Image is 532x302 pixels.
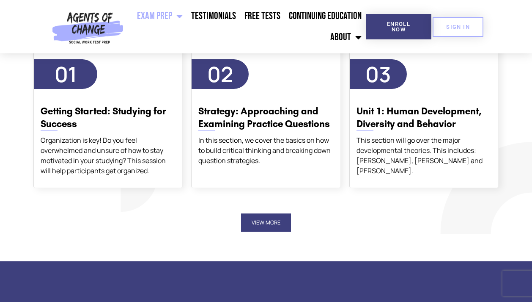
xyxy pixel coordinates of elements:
a: SIGN IN [433,17,483,37]
h3: Getting Started: Studying for Success [41,105,176,130]
h3: Strategy: Approaching and Examining Practice Questions [198,105,333,130]
a: Exam Prep [133,6,187,27]
div: Organization is key! Do you feel overwhelmed and unsure of how to stay motivated in your studying... [41,135,176,176]
span: Enroll Now [379,21,417,32]
span: 01 [55,60,77,89]
span: SIGN IN [446,24,470,30]
a: Free Tests [240,6,285,27]
a: Continuing Education [285,6,366,27]
span: 02 [207,60,233,89]
div: In this section, we cover the basics on how to build critical thinking and breaking down question... [198,135,333,166]
h3: Unit 1: Human Development, Diversity and Behavior [356,105,491,130]
button: View More [241,213,291,232]
span: 03 [365,60,391,89]
a: About [326,27,366,48]
a: Testimonials [187,6,240,27]
a: Enroll Now [366,14,431,39]
nav: Menu [127,6,366,48]
div: This section will go over the major developmental theories. This includes: [PERSON_NAME], [PERSON... [356,135,491,176]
